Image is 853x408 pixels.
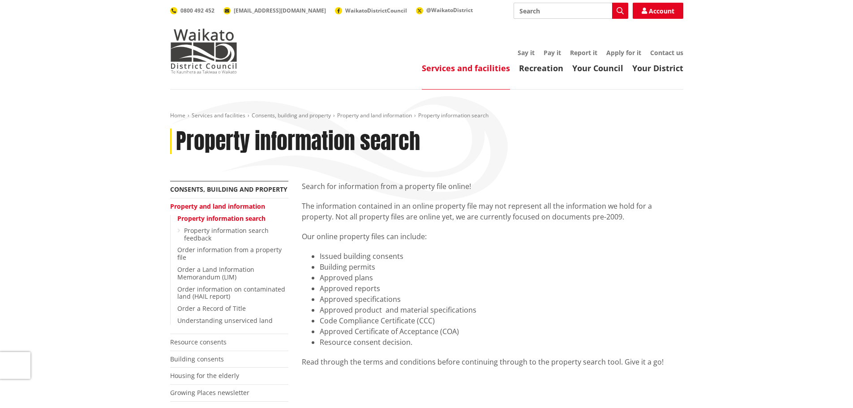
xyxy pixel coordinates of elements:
a: Building consents [170,355,224,363]
nav: breadcrumb [170,112,683,120]
a: Property information search [177,214,266,223]
a: @WaikatoDistrict [416,6,473,14]
li: Code Compliance Certificate (CCC) [320,315,683,326]
a: Report it [570,48,597,57]
div: Read through the terms and conditions before continuing through to the property search tool. Give... [302,356,683,367]
a: Apply for it [606,48,641,57]
p: Search for information from a property file online! [302,181,683,192]
span: @WaikatoDistrict [426,6,473,14]
span: Our online property files can include: [302,232,427,241]
iframe: Messenger Launcher [812,370,844,403]
a: Services and facilities [422,63,510,73]
a: Pay it [544,48,561,57]
a: Say it [518,48,535,57]
input: Search input [514,3,628,19]
a: Contact us [650,48,683,57]
li: Resource consent decision. [320,337,683,348]
a: Your Council [572,63,623,73]
img: Waikato District Council - Te Kaunihera aa Takiwaa o Waikato [170,29,237,73]
a: Consents, building and property [252,112,331,119]
a: [EMAIL_ADDRESS][DOMAIN_NAME] [223,7,326,14]
a: Home [170,112,185,119]
p: The information contained in an online property file may not represent all the information we hol... [302,201,683,222]
span: Property information search [418,112,489,119]
li: Approved product and material specifications [320,305,683,315]
a: Account [633,3,683,19]
li: Approved reports [320,283,683,294]
span: 0800 492 452 [180,7,214,14]
li: Approved specifications [320,294,683,305]
a: Order information from a property file [177,245,282,262]
a: Recreation [519,63,563,73]
a: WaikatoDistrictCouncil [335,7,407,14]
li: Approved Certificate of Acceptance (COA) [320,326,683,337]
h1: Property information search [176,129,420,155]
a: Growing Places newsletter [170,388,249,397]
a: Housing for the elderly [170,371,239,380]
a: Services and facilities [192,112,245,119]
li: Building permits [320,262,683,272]
a: Order information on contaminated land (HAIL report) [177,285,285,301]
a: Property information search feedback [184,226,269,242]
a: Resource consents [170,338,227,346]
a: Order a Record of Title [177,304,246,313]
a: Your District [632,63,683,73]
a: Understanding unserviced land [177,316,273,325]
a: 0800 492 452 [170,7,214,14]
a: Property and land information [170,202,265,210]
span: [EMAIL_ADDRESS][DOMAIN_NAME] [234,7,326,14]
li: Approved plans [320,272,683,283]
a: Property and land information [337,112,412,119]
a: Consents, building and property [170,185,287,193]
a: Order a Land Information Memorandum (LIM) [177,265,254,281]
span: WaikatoDistrictCouncil [345,7,407,14]
li: Issued building consents [320,251,683,262]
